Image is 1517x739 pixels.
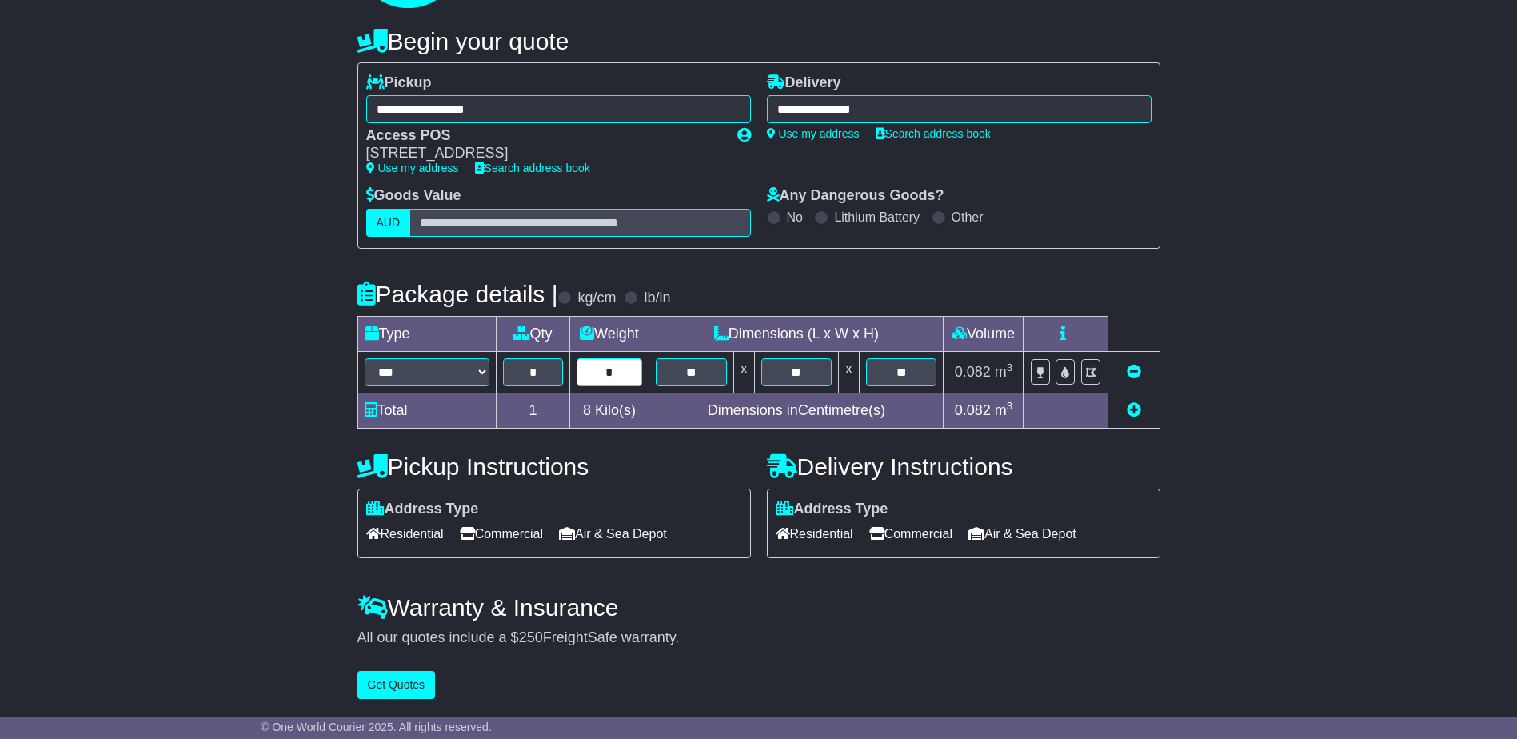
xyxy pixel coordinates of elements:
[366,162,459,174] a: Use my address
[767,187,944,205] label: Any Dangerous Goods?
[649,393,944,428] td: Dimensions in Centimetre(s)
[876,127,991,140] a: Search address book
[839,351,860,393] td: x
[366,501,479,518] label: Address Type
[497,393,570,428] td: 1
[577,290,616,307] label: kg/cm
[1007,400,1013,412] sup: 3
[261,721,492,733] span: © One World Courier 2025. All rights reserved.
[559,521,667,546] span: Air & Sea Depot
[955,402,991,418] span: 0.082
[460,521,543,546] span: Commercial
[357,671,436,699] button: Get Quotes
[1127,402,1141,418] a: Add new item
[955,364,991,380] span: 0.082
[519,629,543,645] span: 250
[366,127,721,145] div: Access POS
[767,74,841,92] label: Delivery
[644,290,670,307] label: lb/in
[569,316,649,351] td: Weight
[1007,362,1013,373] sup: 3
[569,393,649,428] td: Kilo(s)
[357,594,1160,621] h4: Warranty & Insurance
[357,453,751,480] h4: Pickup Instructions
[968,521,1076,546] span: Air & Sea Depot
[787,210,803,225] label: No
[944,316,1024,351] td: Volume
[366,145,721,162] div: [STREET_ADDRESS]
[869,521,952,546] span: Commercial
[366,187,461,205] label: Goods Value
[497,316,570,351] td: Qty
[649,316,944,351] td: Dimensions (L x W x H)
[357,316,497,351] td: Type
[834,210,920,225] label: Lithium Battery
[357,28,1160,54] h4: Begin your quote
[357,629,1160,647] div: All our quotes include a $ FreightSafe warranty.
[583,402,591,418] span: 8
[952,210,984,225] label: Other
[366,521,444,546] span: Residential
[776,521,853,546] span: Residential
[995,364,1013,380] span: m
[366,209,411,237] label: AUD
[767,127,860,140] a: Use my address
[357,393,497,428] td: Total
[357,281,558,307] h4: Package details |
[995,402,1013,418] span: m
[733,351,754,393] td: x
[1127,364,1141,380] a: Remove this item
[475,162,590,174] a: Search address book
[776,501,888,518] label: Address Type
[767,453,1160,480] h4: Delivery Instructions
[366,74,432,92] label: Pickup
